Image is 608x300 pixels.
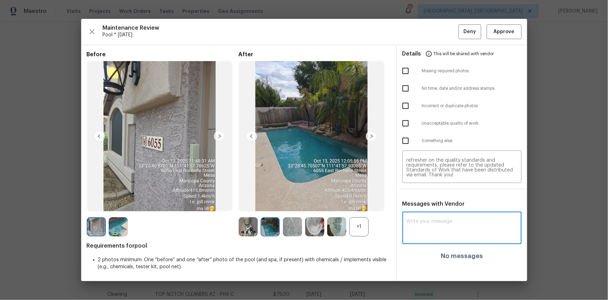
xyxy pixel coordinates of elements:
[487,24,522,39] button: Approve
[402,45,421,62] span: Details
[463,28,476,36] span: Deny
[246,131,257,142] img: left-chevron-button-url
[366,131,377,142] img: right-chevron-button-url
[397,97,527,115] div: Incorrect or duplicate photos
[422,86,522,92] span: No time, date and/or address stamps
[397,132,527,149] div: Something else
[349,217,369,236] div: +1
[214,131,225,142] img: right-chevron-button-url
[94,131,105,142] img: left-chevron-button-url
[397,115,527,132] div: Unacceptable quality of work
[402,201,465,207] span: Messages with Vendor
[407,158,517,177] textarea: Maintenance Audit Team: Hello! Unfortunately, this pool visit completed on [DATE] has been denied...
[422,68,522,74] span: Missing required photos
[441,253,483,259] h4: No messages
[103,31,459,38] span: Pool * [DATE]
[422,138,522,144] span: Something else
[87,51,239,58] span: Before
[494,28,515,36] span: Approve
[434,45,494,62] span: This will be shared with vendor
[397,62,527,80] div: Missing required photos
[459,24,481,39] button: Deny
[422,120,522,126] span: Unacceptable quality of work
[422,103,522,109] span: Incorrect or duplicate photos
[98,256,391,270] li: 2 photos minimum: One “before” and one “after” photo of the pool (and spa, if present) with chemi...
[87,242,391,249] span: Requirements for pool
[397,80,527,97] div: No time, date and/or address stamps
[239,51,391,58] span: After
[103,24,459,31] span: Maintenance Review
